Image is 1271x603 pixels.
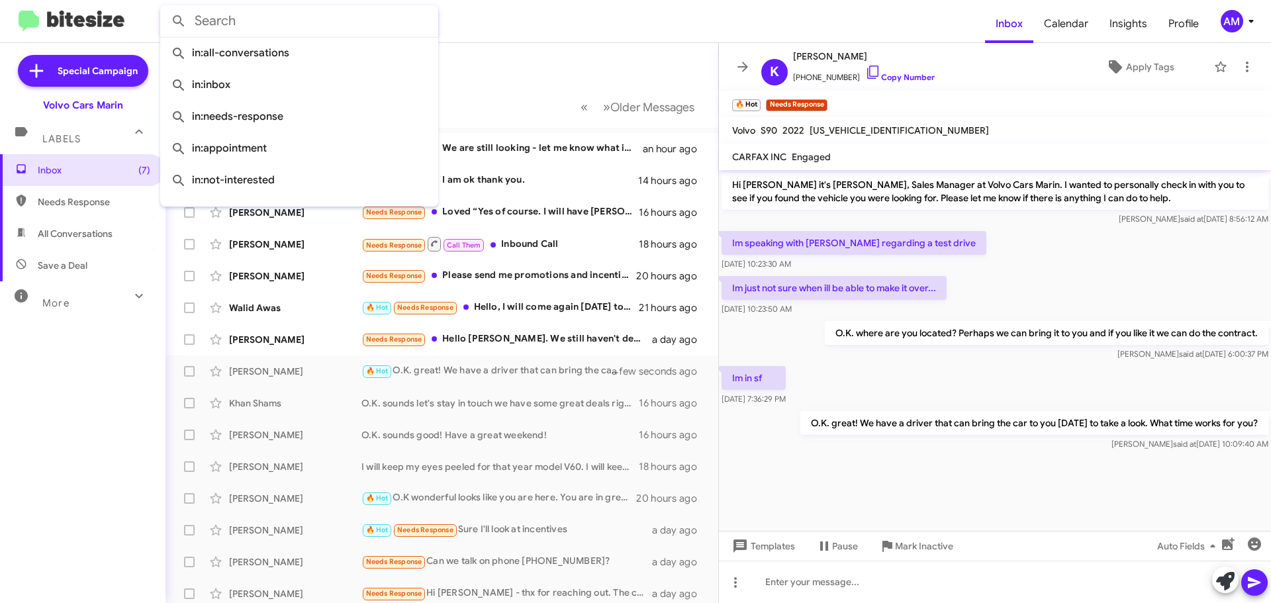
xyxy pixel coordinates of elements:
[793,64,935,84] span: [PHONE_NUMBER]
[361,141,643,156] div: We are still looking - let me know what incentives are out there
[610,100,694,115] span: Older Messages
[761,124,777,136] span: S90
[171,132,428,164] span: in:appointment
[42,133,81,145] span: Labels
[639,396,708,410] div: 16 hours ago
[865,72,935,82] a: Copy Number
[229,206,361,219] div: [PERSON_NAME]
[229,238,361,251] div: [PERSON_NAME]
[229,333,361,346] div: [PERSON_NAME]
[722,259,791,269] span: [DATE] 10:23:30 AM
[361,300,639,315] div: Hello, I will come again [DATE] to take another look at the 2021 and 2023 models
[229,428,361,441] div: [PERSON_NAME]
[229,365,361,378] div: [PERSON_NAME]
[985,5,1033,43] span: Inbox
[652,587,708,600] div: a day ago
[229,492,361,505] div: [PERSON_NAME]
[895,534,953,558] span: Mark Inactive
[58,64,138,77] span: Special Campaign
[1158,5,1209,43] a: Profile
[722,173,1268,210] p: Hi [PERSON_NAME] it's [PERSON_NAME], Sales Manager at Volvo Cars Marin. I wanted to personally ch...
[361,522,652,537] div: Sure I'll look at incentives
[806,534,869,558] button: Pause
[229,396,361,410] div: Khan Shams
[366,494,389,502] span: 🔥 Hot
[636,269,708,283] div: 20 hours ago
[361,554,652,569] div: Can we talk on phone [PHONE_NUMBER]?
[732,99,761,111] small: 🔥 Hot
[361,236,639,252] div: Inbound Call
[160,5,438,37] input: Search
[722,394,786,404] span: [DATE] 7:36:29 PM
[366,271,422,280] span: Needs Response
[171,101,428,132] span: in:needs-response
[361,205,639,220] div: Loved “Yes of course. I will have [PERSON_NAME], your sales rep reach out to you to discuss what ...
[652,555,708,569] div: a day ago
[1173,439,1196,449] span: said at
[361,332,652,347] div: Hello [PERSON_NAME]. We still haven't decided yet, but we're most interested in a used XC90 or XC...
[782,124,804,136] span: 2022
[43,99,123,112] div: Volvo Cars Marin
[366,303,389,312] span: 🔥 Hot
[229,555,361,569] div: [PERSON_NAME]
[18,55,148,87] a: Special Campaign
[792,151,831,163] span: Engaged
[138,163,150,177] span: (7)
[366,241,422,250] span: Needs Response
[639,460,708,473] div: 18 hours ago
[652,333,708,346] div: a day ago
[361,490,636,506] div: O.K wonderful looks like you are here. You are in great hands. Please let me know if there is any...
[1111,439,1268,449] span: [PERSON_NAME] [DATE] 10:09:40 AM
[595,93,702,120] button: Next
[639,428,708,441] div: 16 hours ago
[171,164,428,196] span: in:not-interested
[1033,5,1099,43] a: Calendar
[825,321,1268,345] p: O.K. where are you located? Perhaps we can bring it to you and if you like it we can do the contr...
[643,142,708,156] div: an hour ago
[42,297,70,309] span: More
[1157,534,1221,558] span: Auto Fields
[1072,55,1207,79] button: Apply Tags
[229,587,361,600] div: [PERSON_NAME]
[1179,349,1202,359] span: said at
[639,206,708,219] div: 16 hours ago
[229,269,361,283] div: [PERSON_NAME]
[869,534,964,558] button: Mark Inactive
[366,367,389,375] span: 🔥 Hot
[1099,5,1158,43] a: Insights
[1117,349,1268,359] span: [PERSON_NAME] [DATE] 6:00:37 PM
[171,69,428,101] span: in:inbox
[38,259,87,272] span: Save a Deal
[366,526,389,534] span: 🔥 Hot
[732,124,755,136] span: Volvo
[652,524,708,537] div: a day ago
[361,268,636,283] div: Please send me promotions and incentives for EX40 Volvo (not black) electric cars. Thanks!
[1126,55,1174,79] span: Apply Tags
[573,93,596,120] button: Previous
[581,99,588,115] span: «
[636,492,708,505] div: 20 hours ago
[171,37,428,69] span: in:all-conversations
[800,411,1268,435] p: O.K. great! We have a driver that can bring the car to you [DATE] to take a look. What time works...
[722,231,986,255] p: Im speaking with [PERSON_NAME] regarding a test drive
[366,335,422,344] span: Needs Response
[603,99,610,115] span: »
[628,365,708,378] div: a few seconds ago
[361,396,639,410] div: O.K. sounds let's stay in touch we have some great deals right now and just slashed some prices.
[229,460,361,473] div: [PERSON_NAME]
[1119,214,1268,224] span: [PERSON_NAME] [DATE] 8:56:12 AM
[361,428,639,441] div: O.K. sounds good! Have a great weekend!
[639,238,708,251] div: 18 hours ago
[722,366,786,390] p: Im in sf
[573,93,702,120] nav: Page navigation example
[766,99,827,111] small: Needs Response
[722,304,792,314] span: [DATE] 10:23:50 AM
[397,526,453,534] span: Needs Response
[722,276,947,300] p: Im just not sure when ill be able to make it over...
[1221,10,1243,32] div: AM
[1180,214,1203,224] span: said at
[810,124,989,136] span: [US_VEHICLE_IDENTIFICATION_NUMBER]
[638,174,708,187] div: 14 hours ago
